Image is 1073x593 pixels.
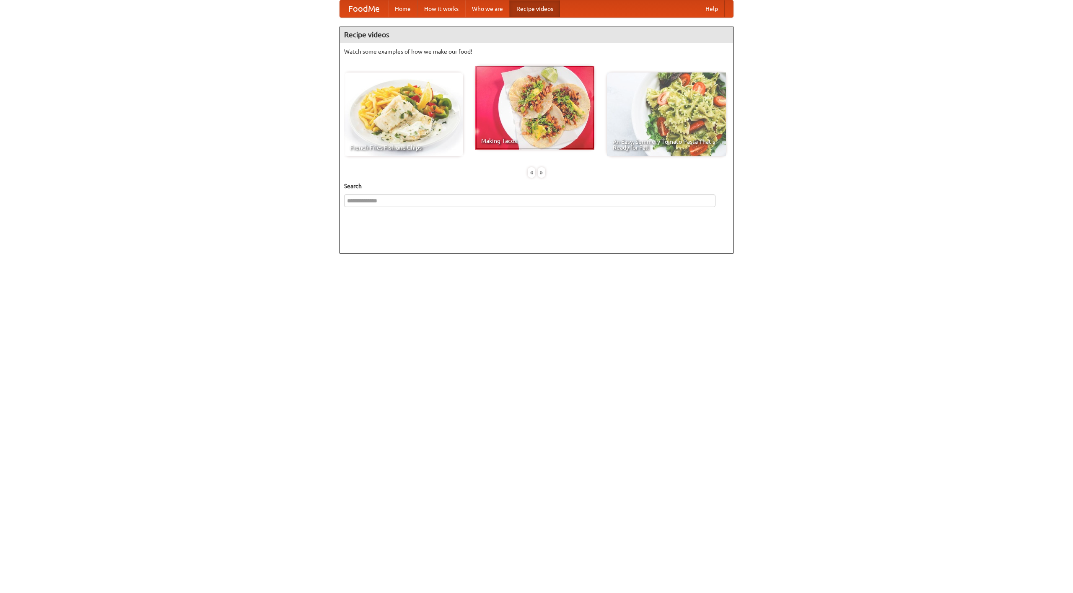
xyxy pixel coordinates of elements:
[465,0,510,17] a: Who we are
[475,66,594,150] a: Making Tacos
[481,138,588,144] span: Making Tacos
[340,26,733,43] h4: Recipe videos
[350,145,457,150] span: French Fries Fish and Chips
[613,139,720,150] span: An Easy, Summery Tomato Pasta That's Ready for Fall
[388,0,417,17] a: Home
[340,0,388,17] a: FoodMe
[344,47,729,56] p: Watch some examples of how we make our food!
[699,0,725,17] a: Help
[417,0,465,17] a: How it works
[607,73,726,156] a: An Easy, Summery Tomato Pasta That's Ready for Fall
[538,167,545,178] div: »
[344,182,729,190] h5: Search
[528,167,535,178] div: «
[344,73,463,156] a: French Fries Fish and Chips
[510,0,560,17] a: Recipe videos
